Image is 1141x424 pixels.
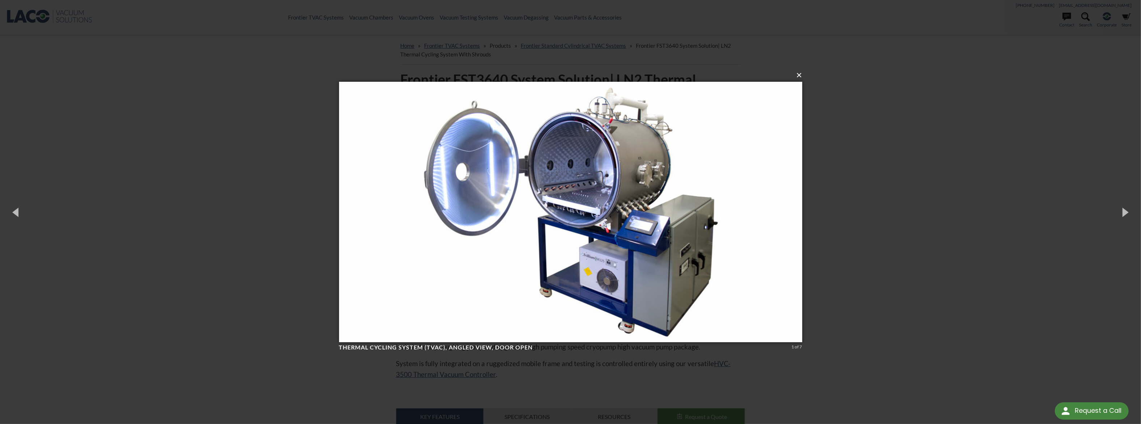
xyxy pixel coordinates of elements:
[792,344,802,350] div: 1 of 7
[1075,402,1121,419] div: Request a Call
[339,344,789,351] h4: Thermal Cycling System (TVAC), angled view, door open
[1108,192,1141,232] button: Next (Right arrow key)
[341,67,804,83] button: ×
[1055,402,1129,420] div: Request a Call
[1060,405,1072,417] img: round button
[339,67,802,357] img: Thermal Cycling System (TVAC), angled view, door open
